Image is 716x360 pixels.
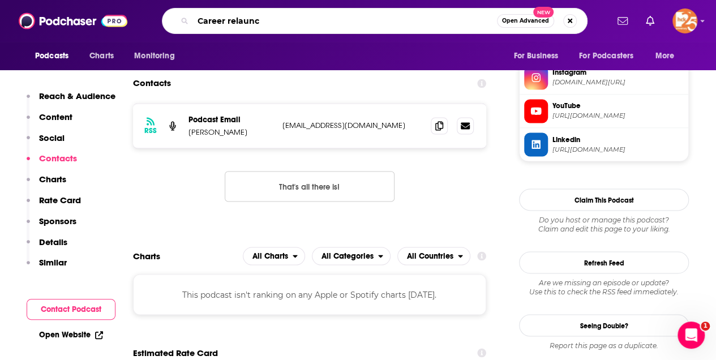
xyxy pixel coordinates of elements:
p: Sponsors [39,216,76,226]
button: open menu [572,45,650,67]
button: Content [27,112,72,132]
h3: RSS [144,126,157,135]
div: Claim and edit this page to your liking. [519,215,689,233]
p: [PERSON_NAME] [188,127,273,136]
img: Podchaser - Follow, Share and Rate Podcasts [19,10,127,32]
span: YouTube [552,101,684,111]
a: Charts [82,45,121,67]
span: https://www.linkedin.com/in/gordonlamphere [552,145,684,153]
button: open menu [397,247,470,265]
p: Details [39,237,67,247]
span: Instagram [552,67,684,78]
span: Charts [89,48,114,64]
div: Are we missing an episode or update? Use this to check the RSS feed immediately. [519,278,689,296]
button: open menu [505,45,572,67]
button: Sponsors [27,216,76,237]
iframe: Intercom live chat [678,322,705,349]
div: Search podcasts, credits, & more... [162,8,588,34]
p: Charts [39,174,66,185]
div: Report this page as a duplicate. [519,341,689,350]
button: Open AdvancedNew [497,14,554,28]
button: Nothing here. [225,171,395,202]
p: Social [39,132,65,143]
span: All Categories [321,252,374,260]
span: More [655,48,675,64]
p: Rate Card [39,195,81,205]
span: Do you host or manage this podcast? [519,215,689,224]
button: Refresh Feed [519,251,689,273]
button: open menu [27,45,83,67]
p: [EMAIL_ADDRESS][DOMAIN_NAME] [282,121,422,130]
span: instagram.com/gordon_cre [552,78,684,87]
a: Show notifications dropdown [641,11,659,31]
button: Reach & Audience [27,91,115,112]
p: Podcast Email [188,115,273,125]
button: Social [27,132,65,153]
span: For Podcasters [579,48,633,64]
span: https://www.youtube.com/@RealFindsPod [552,112,684,120]
span: Monitoring [134,48,174,64]
span: All Charts [252,252,288,260]
button: Charts [27,174,66,195]
span: Linkedin [552,134,684,144]
h2: Categories [312,247,391,265]
img: User Profile [672,8,697,33]
span: Podcasts [35,48,68,64]
button: open menu [312,247,391,265]
p: Reach & Audience [39,91,115,101]
button: Contacts [27,153,77,174]
span: All Countries [407,252,453,260]
a: Show notifications dropdown [613,11,632,31]
button: Contact Podcast [27,299,115,320]
a: Linkedin[URL][DOMAIN_NAME] [524,132,684,156]
p: Content [39,112,72,122]
span: For Business [513,48,558,64]
span: 1 [701,322,710,331]
a: Instagram[DOMAIN_NAME][URL] [524,66,684,89]
button: Similar [27,257,67,278]
p: Contacts [39,153,77,164]
span: Logged in as kerrifulks [672,8,697,33]
input: Search podcasts, credits, & more... [193,12,497,30]
div: This podcast isn't ranking on any Apple or Spotify charts [DATE]. [133,274,486,315]
button: open menu [648,45,689,67]
button: Rate Card [27,195,81,216]
a: Open Website [39,330,103,340]
h2: Contacts [133,72,171,94]
button: Details [27,237,67,258]
button: Show profile menu [672,8,697,33]
button: Claim This Podcast [519,188,689,211]
span: New [533,7,554,18]
a: YouTube[URL][DOMAIN_NAME] [524,99,684,123]
h2: Countries [397,247,470,265]
button: open menu [126,45,189,67]
p: Similar [39,257,67,268]
a: Seeing Double? [519,314,689,336]
h2: Charts [133,250,160,261]
span: Open Advanced [502,18,549,24]
h2: Platforms [243,247,305,265]
button: open menu [243,247,305,265]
